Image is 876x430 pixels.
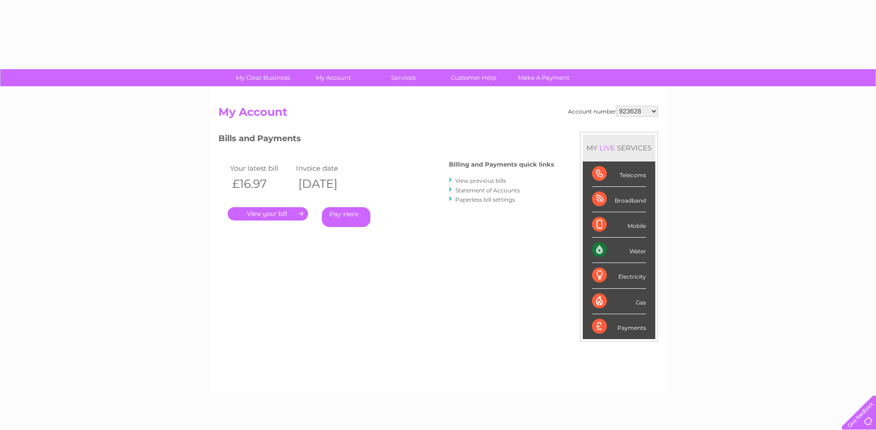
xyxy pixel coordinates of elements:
a: My Clear Business [225,69,301,86]
a: Paperless bill settings [455,196,515,203]
a: Services [365,69,441,86]
div: Electricity [592,263,646,288]
div: LIVE [598,143,617,152]
h2: My Account [218,106,658,123]
h4: Billing and Payments quick links [449,161,554,168]
a: Statement of Accounts [455,187,520,194]
div: Mobile [592,212,646,238]
th: £16.97 [228,174,294,193]
div: Broadband [592,187,646,212]
div: Telecoms [592,161,646,187]
th: [DATE] [294,174,360,193]
a: . [228,207,308,221]
div: MY SERVICES [583,135,655,161]
div: Account number [568,106,658,117]
a: View previous bills [455,177,506,184]
td: Your latest bill [228,162,294,174]
div: Gas [592,289,646,314]
a: Pay Here [322,207,370,227]
a: My Account [295,69,371,86]
a: Make A Payment [506,69,582,86]
h3: Bills and Payments [218,132,554,148]
div: Payments [592,314,646,339]
a: Customer Help [435,69,512,86]
div: Water [592,238,646,263]
td: Invoice date [294,162,360,174]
